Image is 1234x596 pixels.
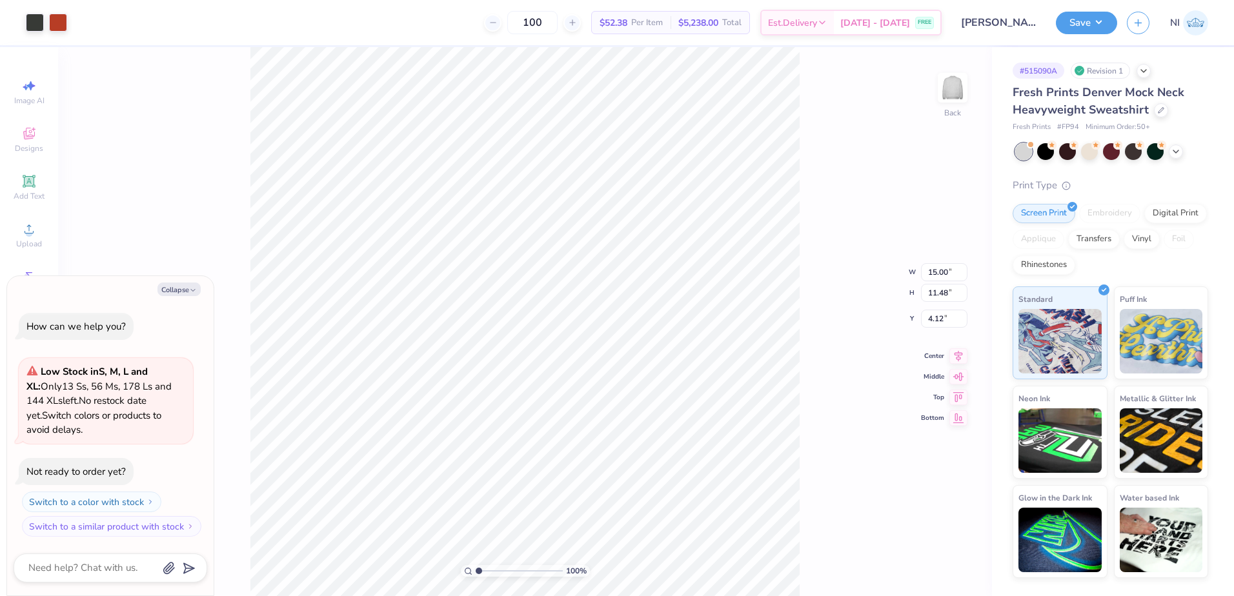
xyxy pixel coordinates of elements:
div: Not ready to order yet? [26,465,126,478]
img: Metallic & Glitter Ink [1120,408,1203,473]
button: Switch to a similar product with stock [22,516,201,537]
span: Top [921,393,944,402]
div: Print Type [1013,178,1208,193]
button: Collapse [157,283,201,296]
button: Switch to a color with stock [22,492,161,512]
div: Screen Print [1013,204,1075,223]
div: Revision 1 [1071,63,1130,79]
img: Standard [1018,309,1102,373]
div: How can we help you? [26,320,126,333]
span: Minimum Order: 50 + [1086,122,1150,133]
span: Water based Ink [1120,491,1179,504]
div: Digital Print [1144,204,1207,223]
img: Water based Ink [1120,508,1203,572]
div: Vinyl [1124,230,1160,249]
div: Foil [1164,230,1194,249]
span: Puff Ink [1120,292,1147,306]
span: Est. Delivery [768,16,817,30]
span: $5,238.00 [678,16,718,30]
span: Neon Ink [1018,392,1050,405]
span: Middle [921,372,944,381]
input: Untitled Design [951,10,1046,35]
span: Per Item [631,16,663,30]
div: Transfers [1068,230,1120,249]
img: Glow in the Dark Ink [1018,508,1102,572]
span: NI [1170,15,1180,30]
span: Designs [15,143,43,154]
img: Switch to a color with stock [147,498,154,506]
strong: Low Stock in S, M, L and XL : [26,365,148,393]
a: NI [1170,10,1208,35]
span: $52.38 [600,16,627,30]
span: Center [921,352,944,361]
span: Fresh Prints [1013,122,1051,133]
span: Add Text [14,191,45,201]
img: Switch to a similar product with stock [187,522,194,530]
span: # FP94 [1057,122,1079,133]
img: Back [940,75,966,101]
div: Rhinestones [1013,255,1075,275]
span: Upload [16,239,42,249]
img: Puff Ink [1120,309,1203,373]
span: FREE [918,18,931,27]
span: No restock date yet. [26,394,147,422]
div: # 515090A [1013,63,1064,79]
div: Embroidery [1079,204,1140,223]
div: Back [944,107,961,119]
span: Bottom [921,413,944,422]
span: Total [722,16,742,30]
span: Image AI [14,95,45,106]
span: 100 % [566,565,587,577]
span: Fresh Prints Denver Mock Neck Heavyweight Sweatshirt [1013,84,1184,117]
span: Glow in the Dark Ink [1018,491,1092,504]
img: Nicole Isabelle Dimla [1183,10,1208,35]
span: Only 13 Ss, 56 Ms, 178 Ls and 144 XLs left. Switch colors or products to avoid delays. [26,365,172,436]
input: – – [507,11,558,34]
img: Neon Ink [1018,408,1102,473]
span: Standard [1018,292,1053,306]
div: Applique [1013,230,1064,249]
button: Save [1056,12,1117,34]
span: [DATE] - [DATE] [840,16,910,30]
span: Metallic & Glitter Ink [1120,392,1196,405]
